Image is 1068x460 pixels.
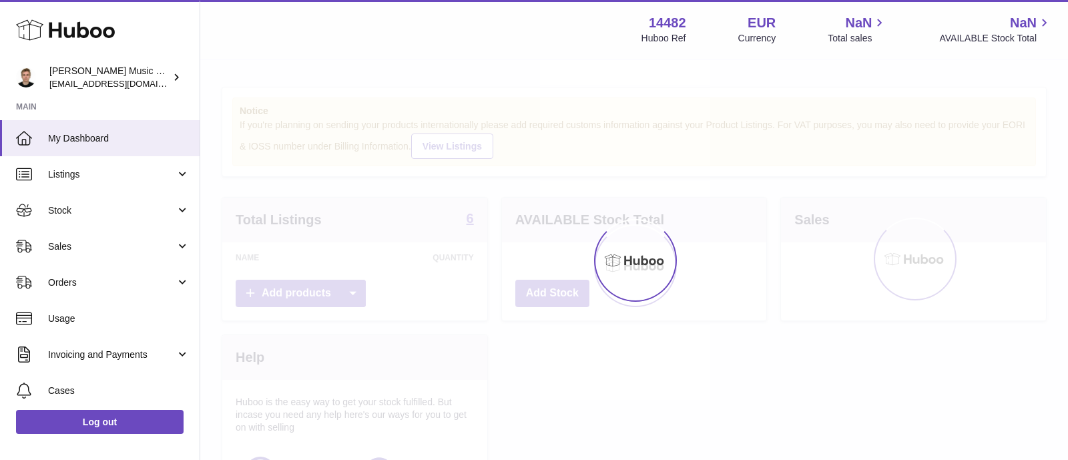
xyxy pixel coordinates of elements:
span: Usage [48,312,190,325]
img: internalAdmin-14482@internal.huboo.com [16,67,36,87]
div: Currency [738,32,776,45]
a: NaN AVAILABLE Stock Total [939,14,1052,45]
span: Sales [48,240,176,253]
span: AVAILABLE Stock Total [939,32,1052,45]
span: Stock [48,204,176,217]
div: Huboo Ref [641,32,686,45]
span: Invoicing and Payments [48,349,176,361]
span: Listings [48,168,176,181]
span: NaN [845,14,872,32]
a: NaN Total sales [828,14,887,45]
span: Orders [48,276,176,289]
strong: EUR [748,14,776,32]
span: Total sales [828,32,887,45]
span: Cases [48,385,190,397]
span: [EMAIL_ADDRESS][DOMAIN_NAME] [49,78,196,89]
strong: 14482 [649,14,686,32]
a: Log out [16,410,184,434]
div: [PERSON_NAME] Music & Media Publishing - FZCO [49,65,170,90]
span: My Dashboard [48,132,190,145]
span: NaN [1010,14,1037,32]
